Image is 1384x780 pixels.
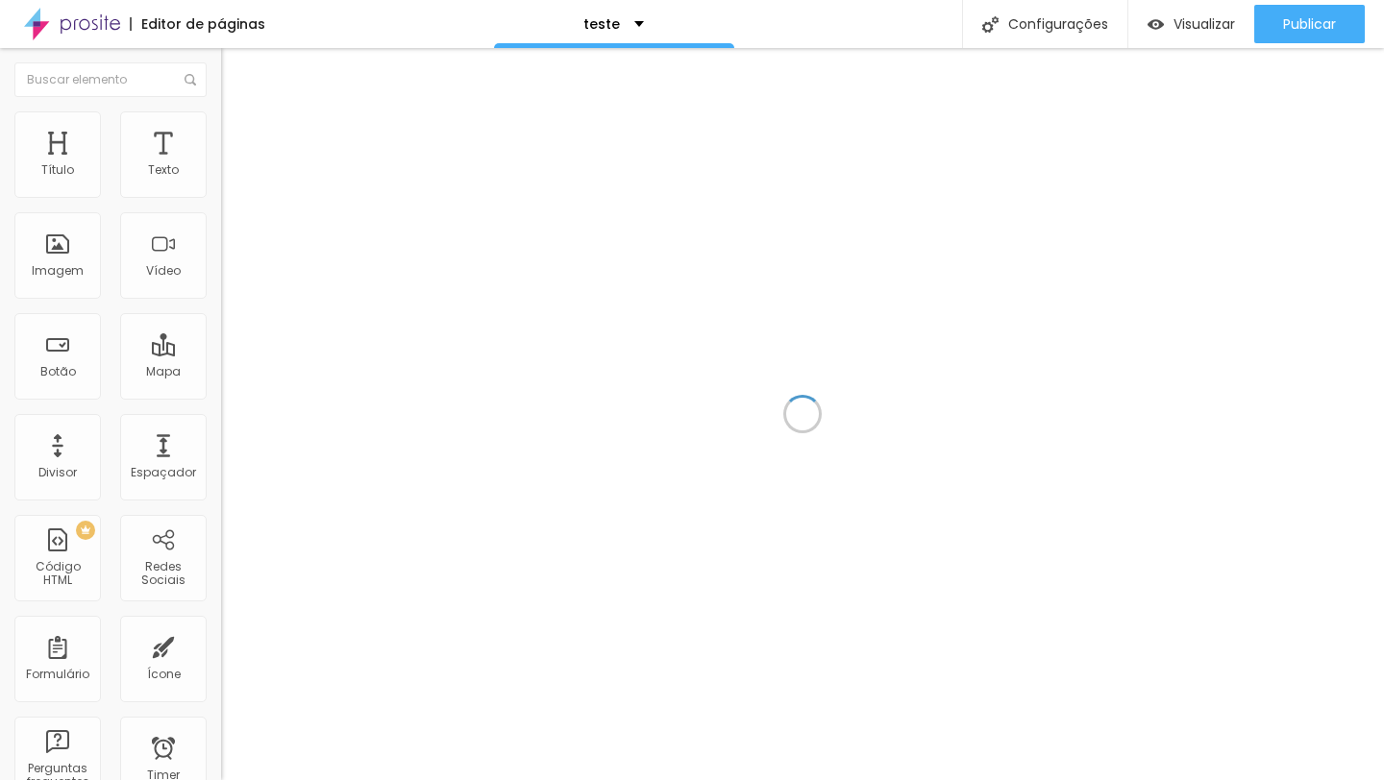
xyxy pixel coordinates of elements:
p: teste [583,17,620,31]
div: Divisor [38,466,77,479]
div: Botão [40,365,76,378]
div: Espaçador [131,466,196,479]
button: Visualizar [1128,5,1254,43]
div: Ícone [147,668,181,681]
img: Icone [185,74,196,85]
div: Vídeo [146,264,181,278]
div: Redes Sociais [125,560,201,588]
button: Publicar [1254,5,1365,43]
div: Mapa [146,365,181,378]
div: Título [41,163,74,177]
div: Editor de páginas [130,17,265,31]
span: Visualizar [1174,16,1235,32]
div: Imagem [32,264,84,278]
span: Publicar [1283,16,1336,32]
img: view-1.svg [1148,16,1164,33]
div: Formulário [26,668,89,681]
div: Código HTML [19,560,95,588]
div: Texto [148,163,179,177]
input: Buscar elemento [14,62,207,97]
img: Icone [982,16,999,33]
